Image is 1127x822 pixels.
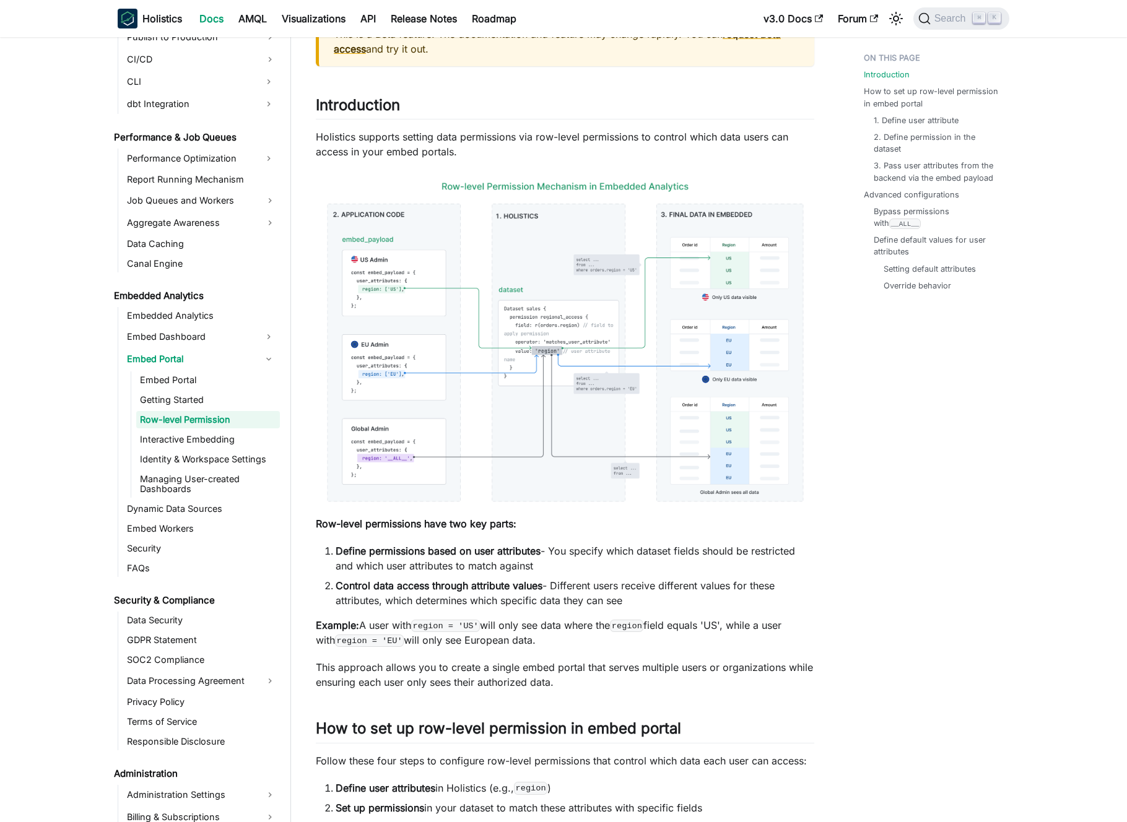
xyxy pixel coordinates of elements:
code: region = 'US' [411,620,480,632]
a: Publish to Production [123,27,280,47]
a: Terms of Service [123,713,280,730]
kbd: K [988,12,1001,24]
a: Override behavior [884,280,951,292]
a: Getting Started [136,391,280,409]
a: Embedded Analytics [110,287,280,305]
h2: Introduction [316,96,814,119]
p: A user with will only see data where the field equals 'US', while a user with will only see Europ... [316,618,814,647]
strong: Example: [316,619,359,631]
a: Data Security [123,612,280,629]
h2: How to set up row-level permission in embed portal [316,719,814,743]
a: Embedded Analytics [123,307,280,324]
a: Docs [192,9,231,28]
a: Canal Engine [123,255,280,272]
a: Embed Portal [123,349,258,369]
a: Bypass permissions with__ALL__ [874,205,997,229]
a: Embed Dashboard [123,327,258,347]
button: Switch between dark and light mode (currently light mode) [886,9,906,28]
nav: Docs sidebar [105,37,291,822]
li: - You specify which dataset fields should be restricted and which user attributes to match against [336,543,814,573]
button: Collapse sidebar category 'Embed Portal' [258,349,280,369]
strong: Row-level permissions have two key parts: [316,517,516,530]
a: Embed Workers [123,520,280,537]
a: 1. Define user attribute [874,115,959,126]
strong: Define permissions based on user attributes [336,545,541,557]
code: __ALL__ [889,218,921,229]
a: HolisticsHolistics [118,9,182,28]
a: GDPR Statement [123,631,280,649]
a: API [353,9,383,28]
li: - Different users receive different values for these attributes, which determines which specific ... [336,578,814,608]
img: Holistics [118,9,137,28]
a: Data Processing Agreement [123,671,280,691]
a: Visualizations [274,9,353,28]
a: Performance & Job Queues [110,129,280,146]
button: Search (Command+K) [913,7,1009,30]
a: Administration [110,765,280,782]
img: Embed Portal Data Permission [316,171,814,513]
code: region [514,782,547,794]
a: Performance Optimization [123,149,258,168]
p: This is a Beta feature. The documentation and feature may change rapidly. You can and try it out. [334,27,799,56]
a: Embed Portal [136,371,280,389]
a: Define default values for user attributes [874,234,997,257]
a: CI/CD [123,50,280,69]
a: Advanced configurations [864,189,959,201]
a: Data Caching [123,235,280,253]
a: Interactive Embedding [136,431,280,448]
a: 3. Pass user attributes from the backend via the embed payload [874,160,997,183]
button: Expand sidebar category 'Embed Dashboard' [258,327,280,347]
a: Managing User-created Dashboards [136,470,280,498]
a: AMQL [231,9,274,28]
kbd: ⌘ [973,12,985,24]
button: Expand sidebar category 'Performance Optimization' [258,149,280,168]
a: How to set up row-level permission in embed portal [864,85,1002,109]
a: Dynamic Data Sources [123,500,280,517]
a: Privacy Policy [123,693,280,711]
a: Introduction [864,69,910,80]
code: region [610,620,643,632]
a: Security [123,540,280,557]
a: v3.0 Docs [756,9,830,28]
a: 2. Define permission in the dataset [874,131,997,155]
a: Roadmap [464,9,524,28]
a: Administration Settings [123,785,280,805]
a: Responsible Disclosure [123,733,280,750]
code: region = 'EU' [335,634,404,647]
a: Row-level Permission [136,411,280,428]
span: Search [931,13,973,24]
p: Holistics supports setting data permissions via row-level permissions to control which data users... [316,129,814,159]
strong: Control data access through attribute values [336,579,542,592]
a: FAQs [123,560,280,577]
p: Follow these four steps to configure row-level permissions that control which data each user can ... [316,753,814,768]
a: Aggregate Awareness [123,213,280,233]
a: Security & Compliance [110,592,280,609]
a: Setting default attributes [884,263,976,275]
strong: Define user attributes [336,782,435,794]
a: CLI [123,72,258,92]
a: Job Queues and Workers [123,191,280,210]
button: Expand sidebar category 'dbt Integration' [258,94,280,114]
b: Holistics [142,11,182,26]
li: in Holistics (e.g., ) [336,781,814,795]
a: Identity & Workspace Settings [136,451,280,468]
p: This approach allows you to create a single embed portal that serves multiple users or organizati... [316,660,814,690]
strong: Set up permissions [336,802,424,814]
a: dbt Integration [123,94,258,114]
a: Release Notes [383,9,464,28]
button: Expand sidebar category 'CLI' [258,72,280,92]
a: SOC2 Compliance [123,651,280,668]
a: request Beta access [334,28,781,55]
a: Forum [830,9,885,28]
li: in your dataset to match these attributes with specific fields [336,800,814,815]
a: Report Running Mechanism [123,171,280,188]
